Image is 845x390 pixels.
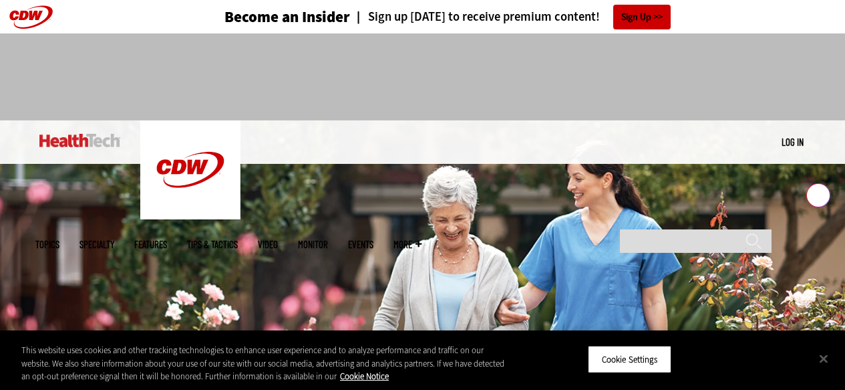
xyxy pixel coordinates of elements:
span: Specialty [79,239,114,250]
a: Log in [782,136,804,148]
a: Become an Insider [174,9,350,25]
a: CDW [140,209,240,223]
div: User menu [782,135,804,149]
h3: Become an Insider [224,9,350,25]
a: Features [134,239,167,250]
iframe: advertisement [180,47,666,107]
a: More information about your privacy [340,371,389,382]
button: Cookie Settings [588,345,671,373]
a: Tips & Tactics [187,239,238,250]
a: MonITor [298,239,328,250]
span: More [393,239,421,250]
a: Events [348,239,373,250]
img: Home [39,134,120,147]
img: Home [140,120,240,219]
span: Topics [35,239,59,250]
a: Sign up [DATE] to receive premium content! [350,11,600,23]
a: Video [258,239,278,250]
button: Close [809,344,838,373]
a: Sign Up [613,5,671,29]
div: This website uses cookies and other tracking technologies to enhance user experience and to analy... [21,344,507,383]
